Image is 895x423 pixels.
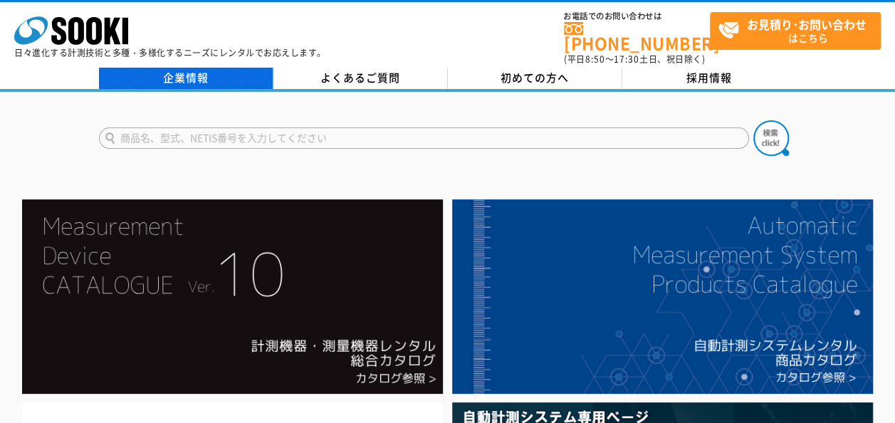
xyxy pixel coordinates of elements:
a: [PHONE_NUMBER] [564,22,710,51]
span: 初めての方へ [501,70,569,85]
span: はこちら [718,13,880,48]
a: 企業情報 [99,68,273,89]
span: 8:50 [585,53,605,66]
strong: お見積り･お問い合わせ [747,16,867,33]
a: 採用情報 [622,68,797,89]
img: Catalog Ver10 [22,199,443,394]
a: 初めての方へ [448,68,622,89]
span: 17:30 [614,53,639,66]
img: btn_search.png [753,120,789,156]
span: (平日 ～ 土日、祝日除く) [564,53,705,66]
img: 自動計測システムカタログ [452,199,873,394]
span: お電話でのお問い合わせは [564,12,710,21]
p: 日々進化する計測技術と多種・多様化するニーズにレンタルでお応えします。 [14,48,326,57]
a: お見積り･お問い合わせはこちら [710,12,881,50]
a: よくあるご質問 [273,68,448,89]
input: 商品名、型式、NETIS番号を入力してください [99,127,749,149]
